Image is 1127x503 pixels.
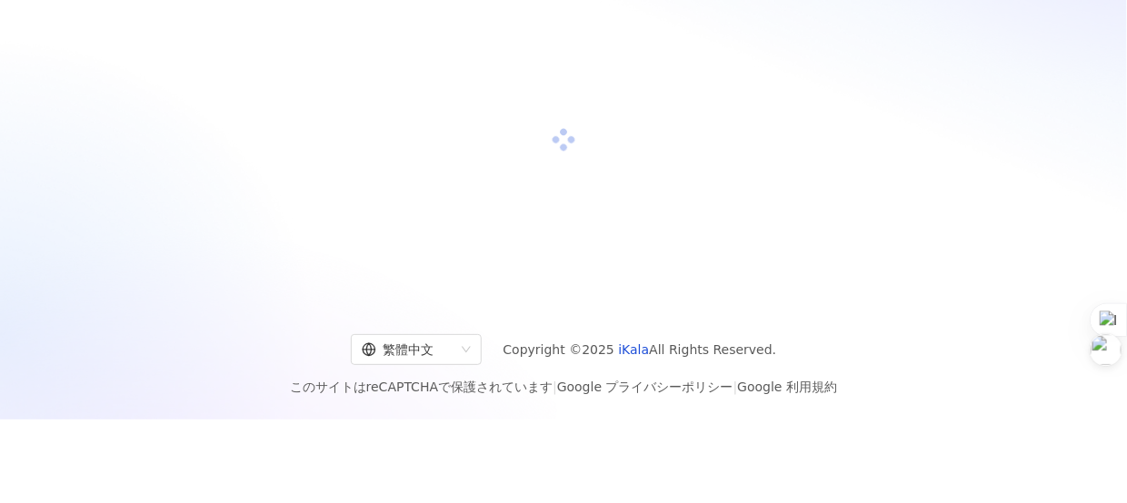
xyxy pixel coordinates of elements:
div: 繁體中文 [362,335,454,364]
a: Google 利用規約 [737,380,837,394]
span: Copyright © 2025 All Rights Reserved. [504,339,777,360]
span: このサイトはreCAPTCHAで保護されています [290,376,838,398]
a: Google プライバシーポリシー [557,380,733,394]
a: iKala [619,342,650,357]
span: | [733,380,738,394]
span: | [553,380,557,394]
